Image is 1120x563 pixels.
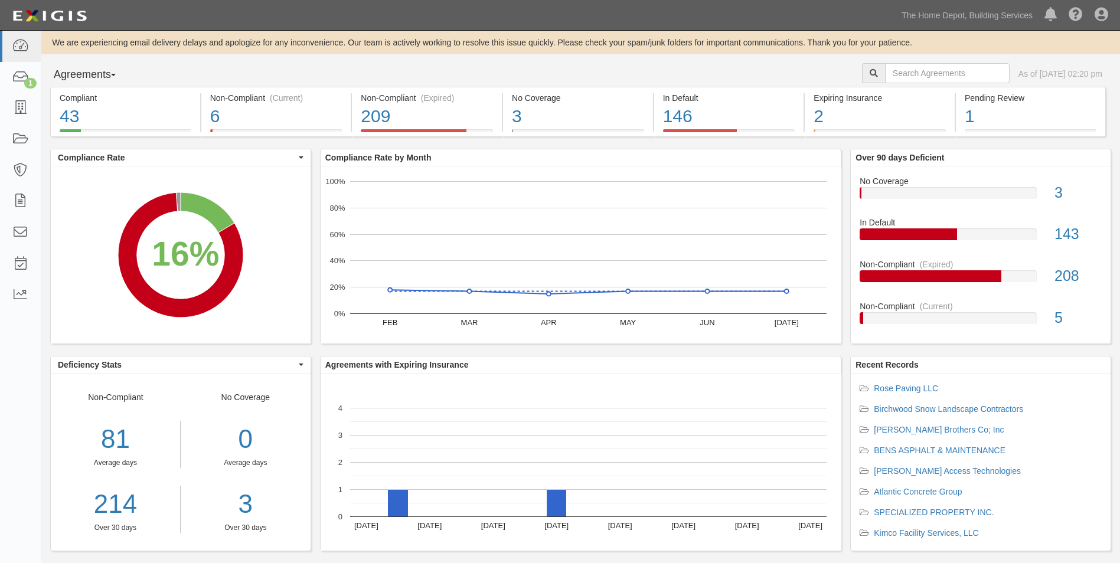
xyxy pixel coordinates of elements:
text: 1 [338,485,342,494]
a: BENS ASPHALT & MAINTENANCE [874,446,1005,455]
text: [DATE] [417,521,442,530]
a: Compliant43 [50,129,200,139]
div: (Current) [270,92,303,104]
div: 5 [1046,307,1111,329]
div: 143 [1046,224,1111,245]
a: Rose Paving LLC [874,384,938,393]
a: SPECIALIZED PROPERTY INC. [874,508,994,517]
div: Pending Review [965,92,1096,104]
div: 81 [51,421,180,458]
button: Deficiency Stats [51,356,311,373]
a: Non-Compliant(Expired)209 [352,129,502,139]
div: 2 [814,104,946,129]
img: logo-5460c22ac91f19d4615b14bd174203de0afe785f0fc80cf4dbbc73dc1793850b.png [9,5,90,27]
text: [DATE] [481,521,505,530]
a: 214 [51,486,180,523]
div: In Default [663,92,795,104]
text: [DATE] [671,521,695,530]
b: Over 90 days Deficient [855,153,944,162]
a: In Default146 [654,129,804,139]
div: 146 [663,104,795,129]
span: Deficiency Stats [58,359,296,371]
div: 0 [190,421,302,458]
div: In Default [851,217,1111,228]
a: No Coverage3 [503,129,653,139]
text: FEB [383,318,397,327]
a: Atlantic Concrete Group [874,487,962,496]
button: Agreements [50,63,139,87]
a: Non-Compliant(Expired)208 [860,258,1102,300]
text: 0% [334,309,345,318]
div: 1 [24,78,37,89]
text: [DATE] [354,521,378,530]
div: Non-Compliant [51,391,181,533]
text: [DATE] [608,521,632,530]
div: 3 [512,104,644,129]
div: No Coverage [512,92,644,104]
b: Agreements with Expiring Insurance [325,360,469,369]
div: (Expired) [920,258,954,270]
a: [PERSON_NAME] Brothers Co; Inc [874,425,1004,434]
text: 0 [338,512,342,521]
div: 43 [60,104,191,129]
div: (Expired) [421,92,455,104]
button: Compliance Rate [51,149,311,166]
text: APR [541,318,557,327]
a: Pending Review1 [956,129,1106,139]
div: Expiring Insurance [814,92,946,104]
div: As of [DATE] 02:20 pm [1018,68,1102,80]
div: Non-Compliant [851,300,1111,312]
a: In Default143 [860,217,1102,258]
span: Compliance Rate [58,152,296,163]
text: MAR [461,318,478,327]
a: Non-Compliant(Current)5 [860,300,1102,333]
a: Kimco Facility Services, LLC [874,528,978,538]
b: Recent Records [855,360,919,369]
div: Non-Compliant (Current) [210,92,342,104]
a: No Coverage3 [860,175,1102,217]
a: Non-Compliant(Current)6 [201,129,351,139]
div: No Coverage [181,391,311,533]
text: 40% [329,256,345,265]
a: [PERSON_NAME] Access Technologies [874,466,1021,476]
div: Non-Compliant (Expired) [361,92,493,104]
text: 3 [338,431,342,440]
text: JUN [700,318,714,327]
input: Search Agreements [885,63,1010,83]
svg: A chart. [321,166,841,343]
div: Over 30 days [51,523,180,533]
a: The Home Depot, Building Services [896,4,1039,27]
text: [DATE] [798,521,822,530]
b: Compliance Rate by Month [325,153,432,162]
div: 16% [152,230,219,278]
text: MAY [620,318,636,327]
text: [DATE] [544,521,569,530]
text: 2 [338,458,342,467]
text: 4 [338,404,342,413]
text: [DATE] [734,521,759,530]
div: We are experiencing email delivery delays and apologize for any inconvenience. Our team is active... [41,37,1120,48]
div: (Current) [920,300,953,312]
a: Birchwood Snow Landscape Contractors [874,404,1023,414]
svg: A chart. [321,374,841,551]
a: 3 [190,486,302,523]
div: Average days [190,458,302,468]
div: 209 [361,104,493,129]
a: Expiring Insurance2 [805,129,955,139]
div: Compliant [60,92,191,104]
div: 6 [210,104,342,129]
div: Non-Compliant [851,258,1111,270]
div: 208 [1046,266,1111,287]
svg: A chart. [51,166,311,343]
text: 80% [329,204,345,212]
text: 20% [329,283,345,292]
div: Average days [51,458,180,468]
text: 60% [329,230,345,238]
div: Over 30 days [190,523,302,533]
div: No Coverage [851,175,1111,187]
